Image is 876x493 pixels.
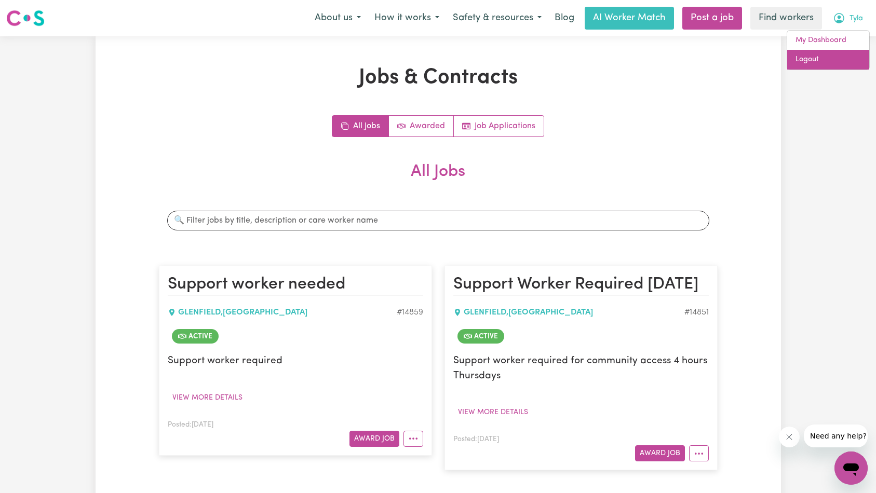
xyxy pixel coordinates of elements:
a: AI Worker Match [585,7,674,30]
button: Safety & resources [446,7,548,29]
div: My Account [787,30,870,70]
a: Job applications [454,116,544,136]
h2: All Jobs [159,162,718,198]
button: My Account [826,7,870,29]
a: Active jobs [389,116,454,136]
div: GLENFIELD , [GEOGRAPHIC_DATA] [453,306,684,319]
h2: Support Worker Required Sunday [453,275,709,295]
a: All jobs [332,116,389,136]
button: About us [308,7,368,29]
button: View more details [168,390,247,406]
a: My Dashboard [787,31,869,50]
button: Award Job [635,445,685,461]
iframe: Message from company [804,424,868,447]
p: Support worker required [168,354,423,369]
button: More options [403,431,423,447]
div: Job ID #14851 [684,306,709,319]
iframe: Close message [779,427,800,447]
button: More options [689,445,709,461]
span: Tyla [850,13,863,24]
a: Careseekers logo [6,6,45,30]
img: Careseekers logo [6,9,45,28]
h2: Support worker needed [168,275,423,295]
div: GLENFIELD , [GEOGRAPHIC_DATA] [168,306,397,319]
p: Support worker required for community access 4 hours Thursdays [453,354,709,384]
button: How it works [368,7,446,29]
input: 🔍 Filter jobs by title, description or care worker name [167,211,709,230]
a: Post a job [682,7,742,30]
button: View more details [453,404,533,420]
button: Award Job [349,431,399,447]
div: Job ID #14859 [397,306,423,319]
span: Posted: [DATE] [168,421,213,428]
a: Logout [787,50,869,70]
a: Find workers [750,7,822,30]
span: Job is active [172,329,219,344]
iframe: Button to launch messaging window [834,451,868,485]
h1: Jobs & Contracts [159,65,718,90]
span: Posted: [DATE] [453,436,499,443]
span: Job is active [457,329,504,344]
a: Blog [548,7,581,30]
